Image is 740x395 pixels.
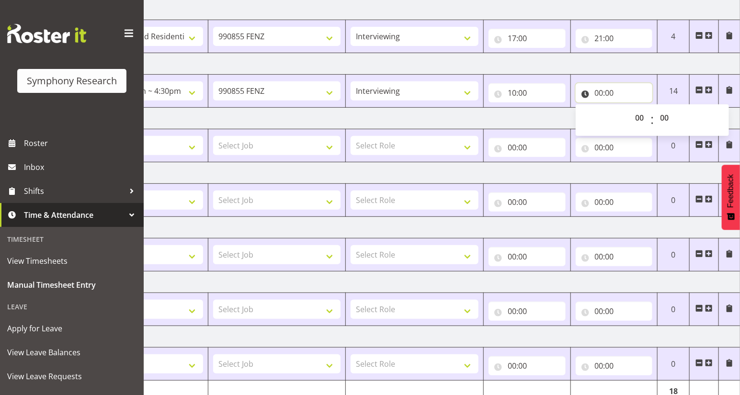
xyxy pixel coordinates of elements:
input: Click to select... [489,83,566,102]
td: 0 [658,293,690,326]
span: Shifts [24,184,125,198]
td: 0 [658,129,690,162]
input: Click to select... [576,247,653,266]
img: Rosterit website logo [7,24,86,43]
a: Manual Timesheet Entry [2,273,141,297]
input: Click to select... [489,29,566,48]
span: : [650,108,654,132]
a: View Leave Balances [2,340,141,364]
a: View Timesheets [2,249,141,273]
span: View Leave Balances [7,345,137,360]
span: Apply for Leave [7,321,137,336]
input: Click to select... [489,138,566,157]
input: Click to select... [489,302,566,321]
span: View Timesheets [7,254,137,268]
td: 0 [658,348,690,381]
td: 0 [658,238,690,271]
a: Apply for Leave [2,316,141,340]
span: Feedback [727,174,735,208]
span: Manual Timesheet Entry [7,278,137,292]
input: Click to select... [576,192,653,212]
div: Timesheet [2,229,141,249]
td: 0 [658,184,690,217]
span: Roster [24,136,139,150]
td: 14 [658,75,690,108]
input: Click to select... [576,83,653,102]
input: Click to select... [489,247,566,266]
button: Feedback - Show survey [722,165,740,230]
td: 4 [658,20,690,53]
input: Click to select... [576,302,653,321]
div: Symphony Research [27,74,117,88]
input: Click to select... [576,356,653,375]
input: Click to select... [576,29,653,48]
input: Click to select... [489,192,566,212]
div: Leave [2,297,141,316]
a: View Leave Requests [2,364,141,388]
input: Click to select... [576,138,653,157]
span: View Leave Requests [7,369,137,384]
span: Inbox [24,160,139,174]
input: Click to select... [489,356,566,375]
span: Time & Attendance [24,208,125,222]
